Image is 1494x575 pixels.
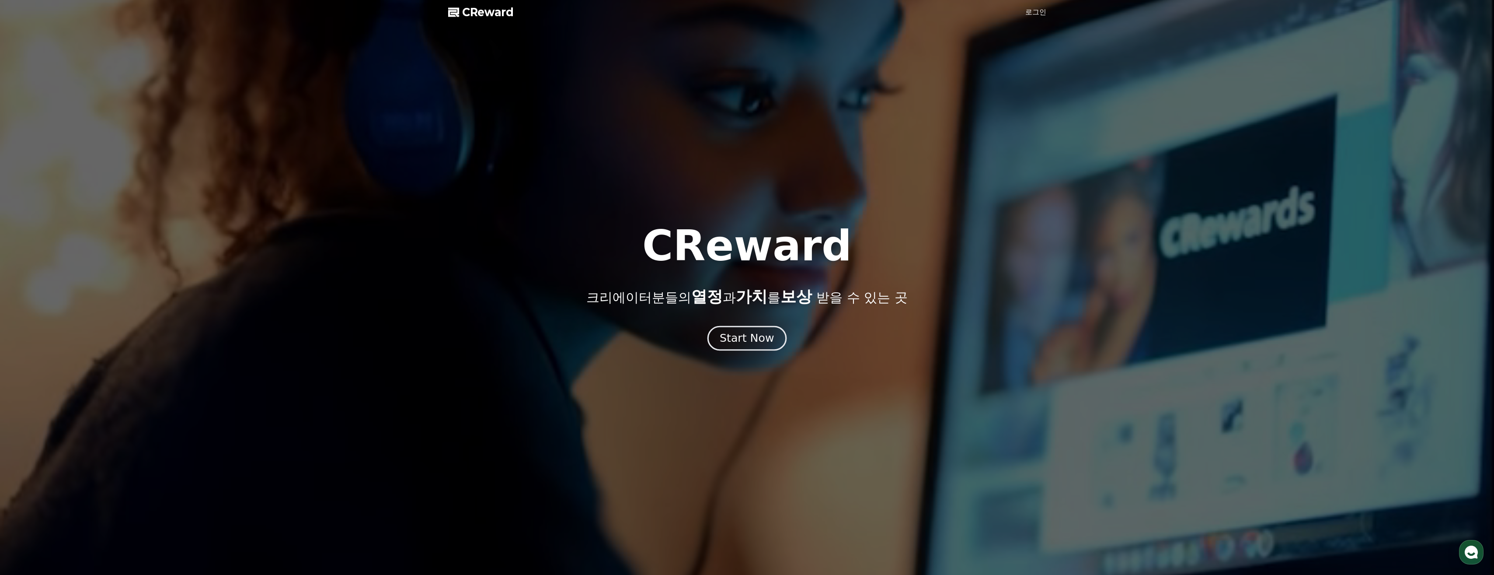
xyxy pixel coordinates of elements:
a: 로그인 [1025,7,1046,18]
span: 열정 [691,287,723,305]
span: 가치 [736,287,767,305]
span: 보상 [780,287,812,305]
a: CReward [448,5,514,19]
a: 설정 [113,277,168,299]
div: Start Now [720,331,774,346]
h1: CReward [642,225,852,267]
span: 설정 [135,291,146,298]
a: 홈 [3,277,58,299]
button: Start Now [707,326,787,351]
a: Start Now [709,335,785,344]
p: 크리에이터분들의 과 를 받을 수 있는 곳 [586,288,907,305]
span: 대화 [80,291,91,298]
span: CReward [462,5,514,19]
span: 홈 [28,291,33,298]
a: 대화 [58,277,113,299]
